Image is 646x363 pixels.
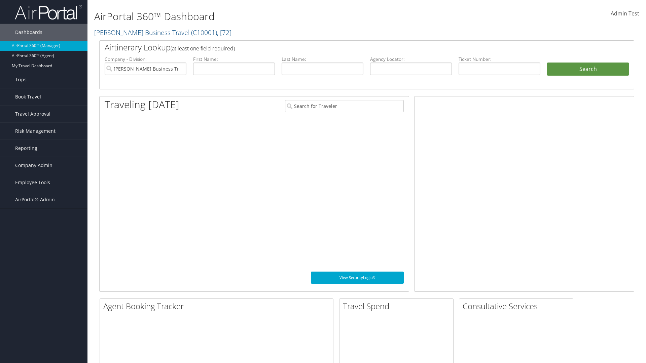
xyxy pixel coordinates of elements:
[217,28,231,37] span: , [ 72 ]
[15,4,82,20] img: airportal-logo.png
[193,56,275,63] label: First Name:
[15,71,27,88] span: Trips
[15,157,52,174] span: Company Admin
[459,56,540,63] label: Ticket Number:
[547,63,629,76] button: Search
[15,191,55,208] span: AirPortal® Admin
[105,42,584,53] h2: Airtinerary Lookup
[611,10,639,17] span: Admin Test
[311,272,404,284] a: View SecurityLogic®
[191,28,217,37] span: ( C10001 )
[282,56,363,63] label: Last Name:
[463,300,573,312] h2: Consultative Services
[343,300,453,312] h2: Travel Spend
[370,56,452,63] label: Agency Locator:
[94,9,458,24] h1: AirPortal 360™ Dashboard
[105,97,179,112] h1: Traveling [DATE]
[105,56,186,63] label: Company - Division:
[611,3,639,24] a: Admin Test
[15,174,50,191] span: Employee Tools
[15,123,56,139] span: Risk Management
[15,140,37,157] span: Reporting
[15,88,41,105] span: Book Travel
[285,100,404,112] input: Search for Traveler
[103,300,333,312] h2: Agent Booking Tracker
[15,106,50,122] span: Travel Approval
[171,45,235,52] span: (at least one field required)
[15,24,42,41] span: Dashboards
[94,28,231,37] a: [PERSON_NAME] Business Travel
